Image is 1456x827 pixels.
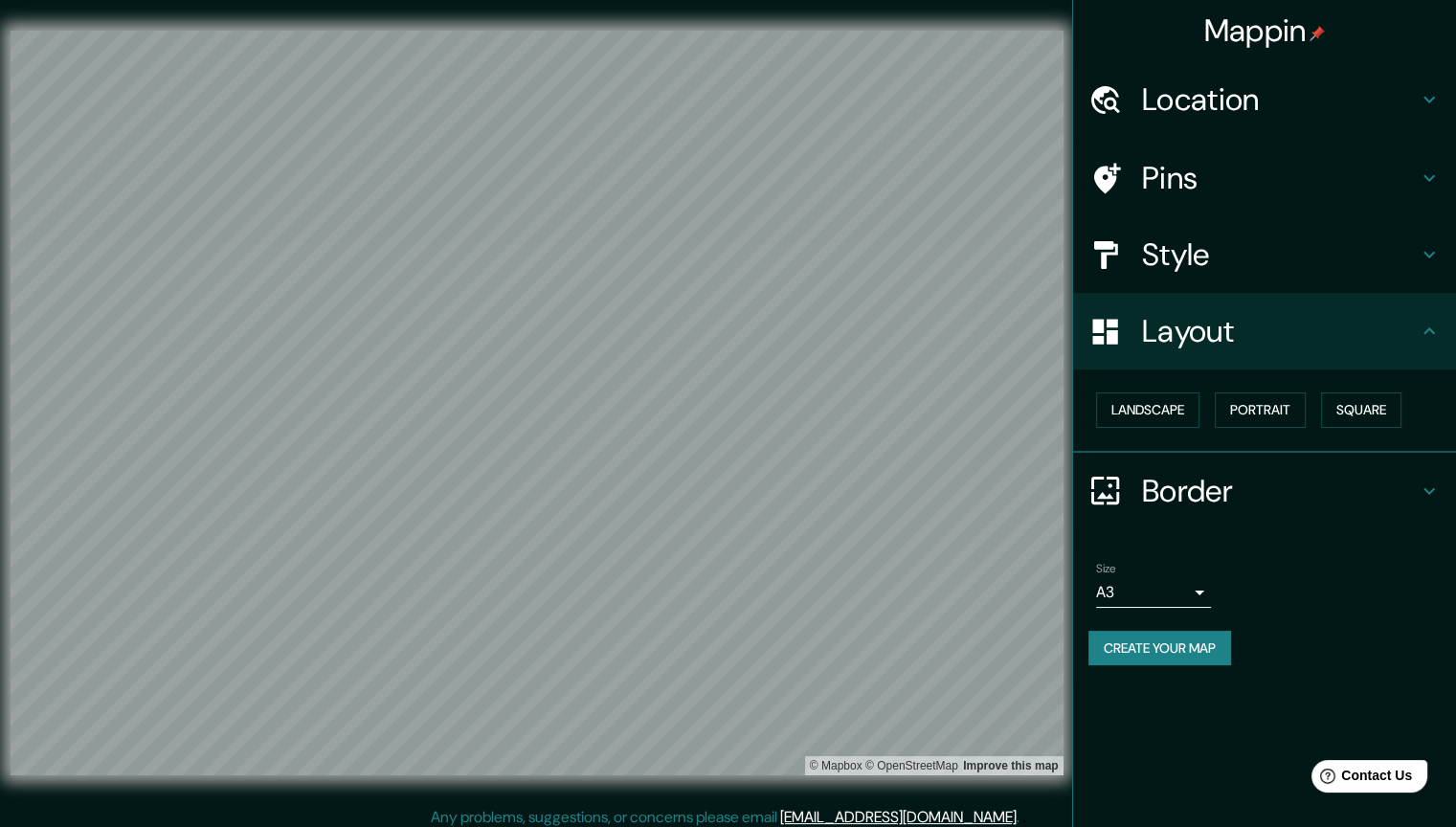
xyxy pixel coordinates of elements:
[1096,392,1199,428] button: Landscape
[1073,216,1456,293] div: Style
[1204,11,1326,50] h4: Mappin
[1073,140,1456,216] div: Pins
[1142,80,1418,119] h4: Location
[1142,312,1418,350] h4: Layout
[1321,392,1401,428] button: Square
[1286,752,1435,806] iframe: Help widget launcher
[1073,61,1456,138] div: Location
[1073,293,1456,369] div: Layout
[963,759,1058,772] a: Map feedback
[1096,577,1211,608] div: A3
[865,759,958,772] a: OpenStreetMap
[1142,235,1418,274] h4: Style
[1310,26,1325,41] img: pin-icon.png
[1088,631,1231,666] button: Create your map
[780,807,1017,827] a: [EMAIL_ADDRESS][DOMAIN_NAME]
[1215,392,1306,428] button: Portrait
[1073,453,1456,529] div: Border
[1142,472,1418,510] h4: Border
[1142,159,1418,197] h4: Pins
[810,759,862,772] a: Mapbox
[1096,560,1116,576] label: Size
[11,31,1064,775] canvas: Map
